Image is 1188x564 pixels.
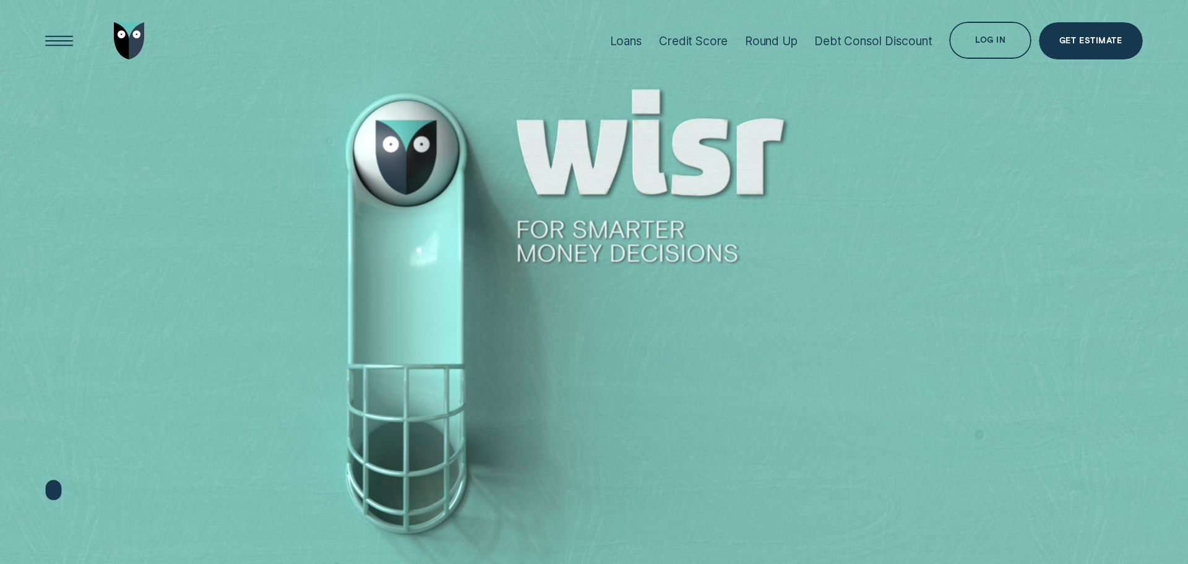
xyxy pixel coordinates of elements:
[913,378,1066,477] a: Wisr Money On Your Mind ReportFind out how Aussies are really feeling about money in [DATE].Learn...
[745,34,798,48] div: Round Up
[610,34,642,48] div: Loans
[814,34,932,48] div: Debt Consol Discount
[929,397,1051,442] p: Find out how Aussies are really feeling about money in [DATE].
[41,22,78,59] button: Open Menu
[929,450,958,457] span: Learn more
[114,22,145,59] img: Wisr
[949,22,1031,59] button: Log in
[929,397,1033,420] strong: Wisr Money On Your Mind Report
[1039,22,1143,59] a: Get Estimate
[659,34,728,48] div: Credit Score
